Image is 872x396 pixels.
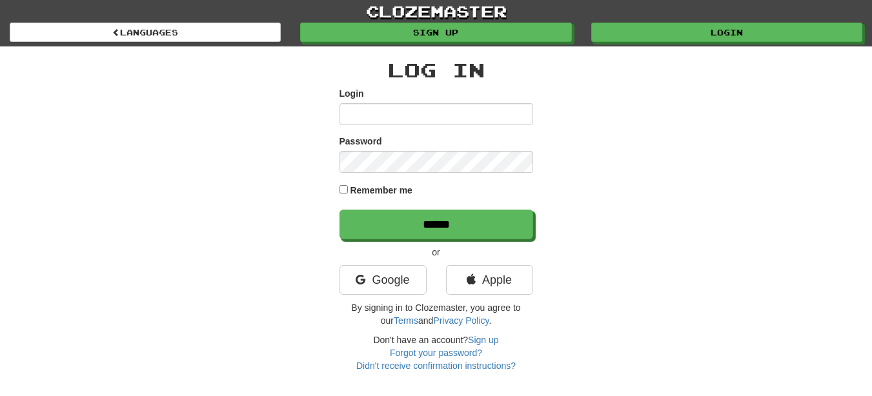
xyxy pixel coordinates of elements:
[350,184,412,197] label: Remember me
[394,315,418,326] a: Terms
[300,23,571,42] a: Sign up
[340,265,427,295] a: Google
[340,301,533,327] p: By signing in to Clozemaster, you agree to our and .
[340,135,382,148] label: Password
[340,333,533,372] div: Don't have an account?
[340,246,533,259] p: or
[468,335,498,345] a: Sign up
[591,23,862,42] a: Login
[10,23,281,42] a: Languages
[433,315,489,326] a: Privacy Policy
[340,59,533,81] h2: Log In
[446,265,533,295] a: Apple
[340,87,364,100] label: Login
[390,348,482,358] a: Forgot your password?
[356,361,516,371] a: Didn't receive confirmation instructions?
